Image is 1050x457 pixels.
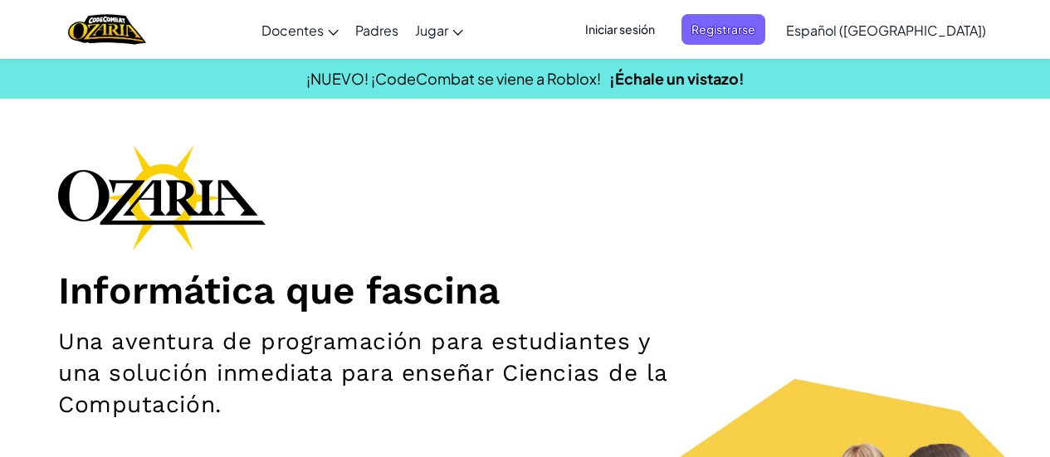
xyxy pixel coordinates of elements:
img: Home [68,12,145,46]
a: Padres [347,7,407,52]
img: Ozaria branding logo [58,144,266,250]
a: Español ([GEOGRAPHIC_DATA]) [778,7,994,52]
span: Docentes [261,22,324,39]
a: Docentes [253,7,347,52]
span: Jugar [415,22,448,39]
h1: Informática que fascina [58,267,992,314]
button: Registrarse [681,14,765,45]
span: Español ([GEOGRAPHIC_DATA]) [786,22,986,39]
a: ¡Échale un vistazo! [609,69,745,88]
h2: Una aventura de programación para estudiantes y una solución inmediata para enseñar Ciencias de l... [58,326,684,421]
a: Ozaria by CodeCombat logo [68,12,145,46]
button: Iniciar sesión [575,14,665,45]
a: Jugar [407,7,471,52]
span: ¡NUEVO! ¡CodeCombat se viene a Roblox! [306,69,601,88]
